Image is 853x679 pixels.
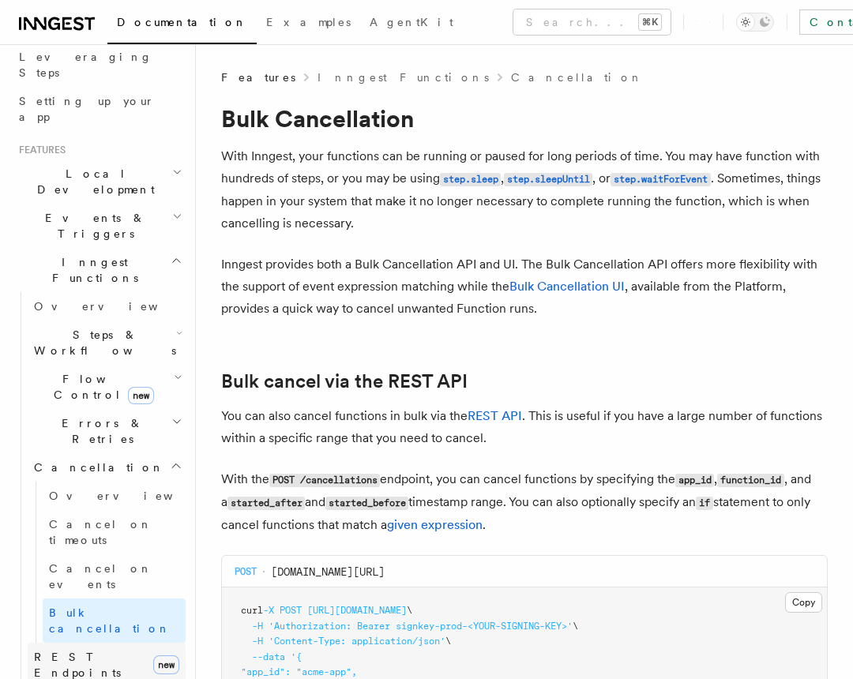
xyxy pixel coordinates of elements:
[291,651,302,662] span: '{
[318,69,489,85] a: Inngest Functions
[307,605,407,616] span: [URL][DOMAIN_NAME]
[28,292,186,321] a: Overview
[611,171,710,186] a: step.waitForEvent
[28,482,186,643] div: Cancellation
[736,13,774,32] button: Toggle dark mode
[271,564,385,580] span: [DOMAIN_NAME][URL]
[221,468,828,536] p: With the endpoint, you can cancel functions by specifying the , , and a and timestamp range. You ...
[785,592,822,613] button: Copy
[13,144,66,156] span: Features
[252,621,263,632] span: -H
[221,253,828,320] p: Inngest provides both a Bulk Cancellation API and UI. The Bulk Cancellation API offers more flexi...
[13,166,172,197] span: Local Development
[28,327,176,358] span: Steps & Workflows
[34,300,197,313] span: Overview
[19,95,155,123] span: Setting up your app
[370,16,453,28] span: AgentKit
[221,370,468,392] a: Bulk cancel via the REST API
[269,636,445,647] span: 'Content-Type: application/json'
[360,5,463,43] a: AgentKit
[221,69,295,85] span: Features
[107,5,257,44] a: Documentation
[241,666,357,677] span: "app_id": "acme-app",
[43,482,186,510] a: Overview
[13,43,186,87] a: Leveraging Steps
[28,371,174,403] span: Flow Control
[407,605,412,616] span: \
[43,510,186,554] a: Cancel on timeouts
[28,460,164,475] span: Cancellation
[468,408,522,423] a: REST API
[235,565,257,578] span: POST
[611,173,710,186] code: step.waitForEvent
[511,69,644,85] a: Cancellation
[440,171,501,186] a: step.sleep
[13,248,186,292] button: Inngest Functions
[49,490,212,502] span: Overview
[440,173,501,186] code: step.sleep
[221,145,828,234] p: With Inngest, your functions can be running or paused for long periods of time. You may have func...
[153,655,179,674] span: new
[28,409,186,453] button: Errors & Retries
[639,14,661,30] kbd: ⌘K
[221,104,828,133] h1: Bulk Cancellation
[696,497,712,510] code: if
[573,621,578,632] span: \
[241,605,263,616] span: curl
[49,606,171,635] span: Bulk cancellation
[117,16,247,28] span: Documentation
[717,474,783,487] code: function_id
[269,474,380,487] code: POST /cancellations
[227,497,305,510] code: started_after
[28,365,186,409] button: Flow Controlnew
[28,415,171,447] span: Errors & Retries
[49,562,152,591] span: Cancel on events
[387,517,483,532] a: given expression
[675,474,714,487] code: app_id
[13,204,186,248] button: Events & Triggers
[266,16,351,28] span: Examples
[43,598,186,643] a: Bulk cancellation
[325,497,408,510] code: started_before
[280,605,302,616] span: POST
[28,321,186,365] button: Steps & Workflows
[43,554,186,598] a: Cancel on events
[263,605,274,616] span: -X
[13,87,186,131] a: Setting up your app
[13,254,171,286] span: Inngest Functions
[128,387,154,404] span: new
[28,453,186,482] button: Cancellation
[19,51,152,79] span: Leveraging Steps
[34,651,121,679] span: REST Endpoints
[269,621,573,632] span: 'Authorization: Bearer signkey-prod-<YOUR-SIGNING-KEY>'
[252,636,263,647] span: -H
[257,5,360,43] a: Examples
[252,651,285,662] span: --data
[509,279,625,294] a: Bulk Cancellation UI
[13,159,186,204] button: Local Development
[504,173,592,186] code: step.sleepUntil
[445,636,451,647] span: \
[221,405,828,449] p: You can also cancel functions in bulk via the . This is useful if you have a large number of func...
[513,9,671,35] button: Search...⌘K
[13,210,172,242] span: Events & Triggers
[49,518,152,546] span: Cancel on timeouts
[504,171,592,186] a: step.sleepUntil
